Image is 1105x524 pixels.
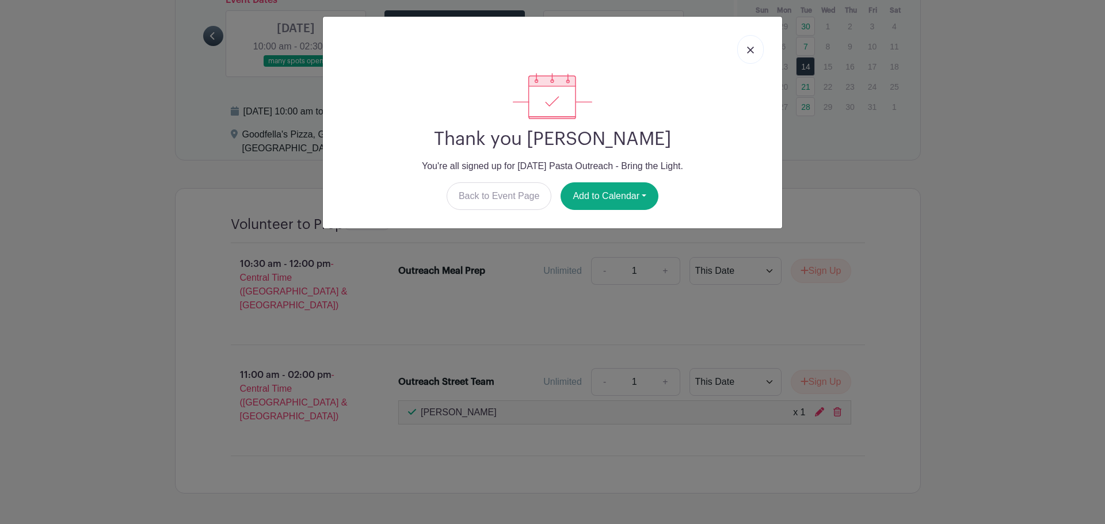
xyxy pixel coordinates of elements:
img: close_button-5f87c8562297e5c2d7936805f587ecaba9071eb48480494691a3f1689db116b3.svg [747,47,754,53]
img: signup_complete-c468d5dda3e2740ee63a24cb0ba0d3ce5d8a4ecd24259e683200fb1569d990c8.svg [513,73,592,119]
a: Back to Event Page [447,182,552,210]
button: Add to Calendar [561,182,658,210]
h2: Thank you [PERSON_NAME] [332,128,773,150]
p: You're all signed up for [DATE] Pasta Outreach - Bring the Light. [332,159,773,173]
